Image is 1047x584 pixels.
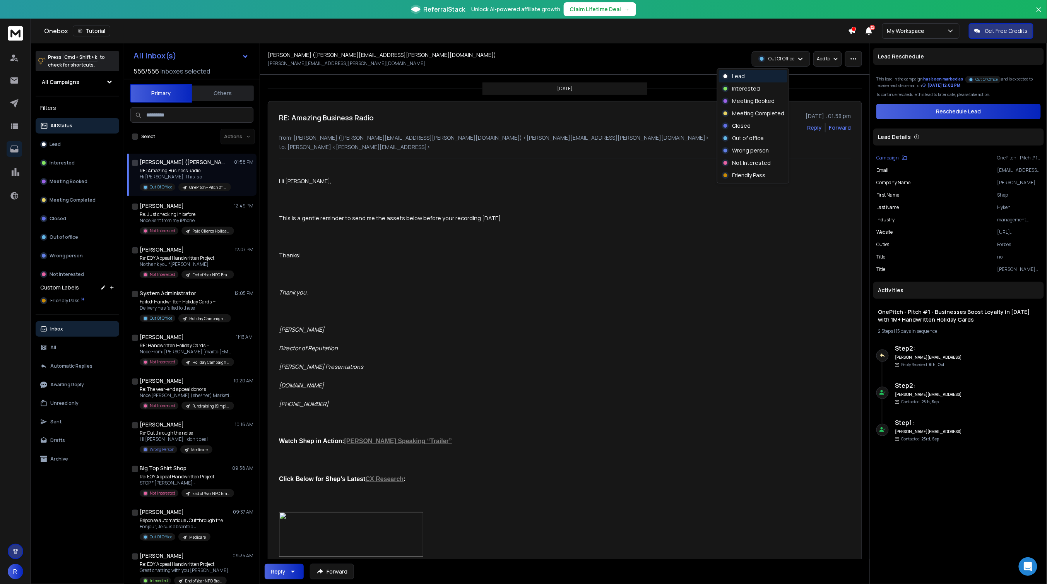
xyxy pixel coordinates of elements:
h1: [PERSON_NAME] [140,333,184,341]
p: Nope Sent from my iPhone [140,218,233,224]
p: Campaign [876,155,899,161]
p: Hi [PERSON_NAME], I don’t deal [140,436,212,442]
p: Réponse automatique : Cut through the [140,517,223,524]
p: Holiday Campaign SN Contacts [189,316,226,322]
h1: All Campaigns [42,78,79,86]
p: Out of office [732,134,764,142]
p: No thank you *[PERSON_NAME] [140,261,233,267]
p: from: [PERSON_NAME] ([PERSON_NAME][EMAIL_ADDRESS][PERSON_NAME][DOMAIN_NAME]) <[PERSON_NAME][EMAIL... [279,134,851,142]
div: Forward [829,124,851,132]
h3: Filters [36,103,119,113]
span: 22 [870,25,875,30]
span: Thank you, [279,288,308,296]
p: Delivery has failed to these [140,305,231,311]
p: Reply Received [901,362,944,368]
h1: OnePitch - Pitch #1 - Businesses Boost Loyalty in [DATE] with 1M+ Handwritten Holiday Cards [878,308,1039,324]
p: Failed: Handwritten Holiday Cards = [140,299,231,305]
span: Cmd + Shift + k [63,53,98,62]
button: Reschedule Lead [876,104,1041,119]
p: End of Year NPO Brass [185,578,222,584]
span: [PERSON_NAME] [279,325,324,333]
p: [PERSON_NAME] (Chief Amazement Officer), Customer Service Speaker, Customer Experience Expert, Po... [997,266,1041,272]
span: Hi [PERSON_NAME], [279,177,332,185]
a: [PERSON_NAME] Speaking “Trailer” [344,438,452,444]
p: [PERSON_NAME] Presentations, LLC [997,180,1041,186]
p: Meeting Booked [732,97,775,105]
p: To continue reschedule this lead to later date, please take action. [876,92,1041,98]
p: Nope From: [PERSON_NAME] [mailto:[EMAIL_ADDRESS][DOMAIN_NAME]] [140,349,233,355]
h6: Step 2 : [895,381,963,390]
span: Watch Shep in Action: [279,438,453,444]
p: Shep [997,192,1041,198]
h1: Big Top Shirt Shop [140,464,186,472]
p: [EMAIL_ADDRESS][DOMAIN_NAME] [997,167,1041,173]
h1: [PERSON_NAME] [140,552,184,560]
p: Unlock AI-powered affiliate growth [472,5,561,13]
span: [PHONE_NUMBER] [279,400,328,408]
h6: Step 1 : [895,418,963,427]
p: Re: EOY Appeal Handwritten Project [140,255,233,261]
p: Not Interested [150,228,175,234]
p: Re: EOY Appeal Handwritten Project [140,474,233,480]
p: [DATE] [557,86,573,92]
p: STOP * [PERSON_NAME] - [140,480,233,486]
div: Reply [271,568,285,575]
p: Hi [PERSON_NAME], This is a [140,174,231,180]
button: Primary [130,84,192,103]
p: OnePitch - Pitch #1 - Businesses Boost Loyalty in [DATE] with 1M+ Handwritten Holiday Cards [997,155,1041,161]
p: Archive [50,456,68,462]
p: Holiday Campaign SN Contacts [192,360,229,365]
p: Automatic Replies [50,363,92,369]
span: → [624,5,630,13]
p: Meeting Booked [50,178,87,185]
p: outlet [876,241,889,248]
p: Lead Reschedule [878,53,924,60]
h6: [PERSON_NAME][EMAIL_ADDRESS] [895,355,963,360]
button: Claim Lifetime Deal [564,2,636,16]
h1: [PERSON_NAME] [140,508,184,516]
span: 25th, Sep [921,399,939,404]
p: title [876,254,885,260]
p: Title [876,266,885,272]
p: Closed [50,216,66,222]
p: Forbes [997,241,1041,248]
p: Out Of Office [150,534,172,540]
h1: [PERSON_NAME] [140,246,184,253]
h1: [PERSON_NAME] ([PERSON_NAME][EMAIL_ADDRESS][PERSON_NAME][DOMAIN_NAME]) [268,51,496,59]
p: Company Name [876,180,910,186]
p: End of Year NPO Brass [192,491,229,497]
p: Out Of Office [975,77,998,82]
h1: [PERSON_NAME] [140,202,184,210]
p: End of Year NPO Brass [192,272,229,278]
p: Interested [50,160,75,166]
p: Out Of Office [150,315,172,321]
p: Great chatting with you [PERSON_NAME]. [140,567,229,574]
p: Bonjour, Je suis absente du [140,524,223,530]
p: All Status [50,123,72,129]
h3: Inboxes selected [161,67,210,76]
p: Meeting Completed [50,197,96,203]
span: 23rd, Sep [921,436,939,442]
p: Inbox [50,326,63,332]
h1: [PERSON_NAME] [140,421,184,428]
h3: Custom Labels [40,284,79,291]
p: Meeting Completed [732,110,784,117]
span: ReferralStack [424,5,465,14]
p: Not Interested [150,490,175,496]
p: RE: Handwritten Holiday Cards = [140,343,233,349]
p: Sent [50,419,62,425]
p: Friendly Pass [732,171,765,179]
p: 12:49 PM [234,203,253,209]
p: OnePitch - Pitch #1 - Businesses Boost Loyalty in [DATE] with 1M+ Handwritten Holiday Cards [189,185,226,190]
p: 11:13 AM [236,334,253,340]
img: image001.jpg@01DC386C.7180C480 [279,512,423,557]
p: Closed [732,122,751,130]
span: 2 Steps [878,328,893,334]
p: website [876,229,893,235]
div: | [878,328,1039,334]
span: 8th, Oct [929,362,944,367]
p: Paid Clients Holiday Cards #2 [192,228,229,234]
button: Reply [807,124,822,132]
button: Tutorial [73,26,110,36]
h6: [PERSON_NAME][EMAIL_ADDRESS] [895,392,963,397]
